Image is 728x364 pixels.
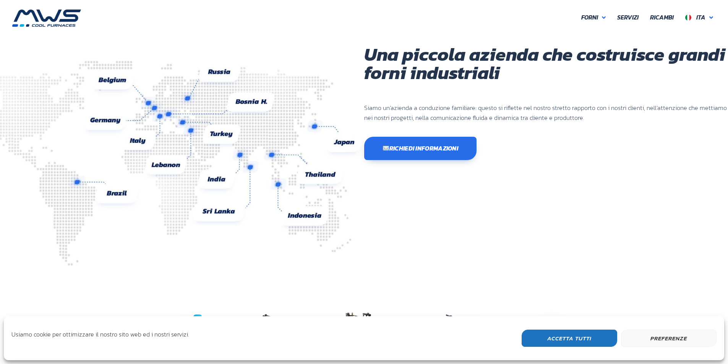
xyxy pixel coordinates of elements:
a: Ricambi [644,10,679,26]
a: Forni [576,10,611,26]
button: Preferenze [621,330,717,347]
span: Ita [696,13,705,22]
img: MWS s.r.l. [12,10,81,27]
a: Servizi [611,10,644,26]
button: Accetta Tutti [522,330,617,347]
span: Richiedi informazioni [383,145,459,151]
a: ✉️Richiedi informazioni [364,137,477,160]
span: Servizi [617,13,639,23]
div: Usiamo cookie per ottimizzare il nostro sito web ed i nostri servizi. [11,330,189,345]
img: ✉️ [383,145,389,151]
span: Forni [581,13,598,23]
span: Ricambi [650,13,674,23]
a: Ita [679,10,719,26]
